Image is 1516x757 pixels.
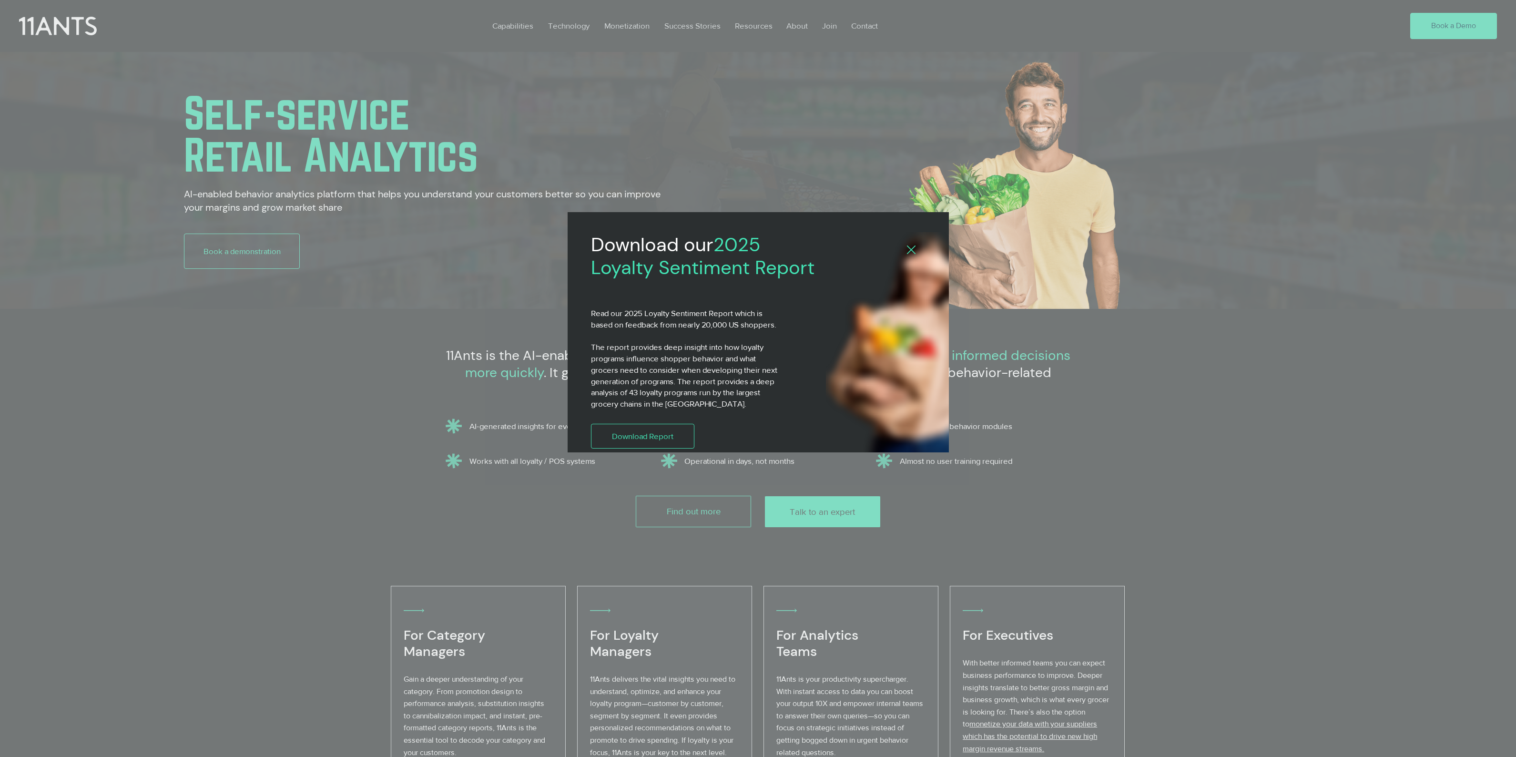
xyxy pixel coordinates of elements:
span: Download our [591,232,713,257]
p: Read our 2025 Loyalty Sentiment Report which is based on feedback from nearly 20,000 US shoppers. [591,307,782,330]
span: Download Report [612,430,673,442]
div: Back to site [907,246,916,255]
a: Download Report [591,424,695,449]
h2: 2025 Loyalty Sentiment Report [591,233,818,279]
p: The report provides deep insight into how loyalty programs influence shopper behavior and what gr... [591,341,782,409]
img: 11ants shopper4.png [826,232,1014,456]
